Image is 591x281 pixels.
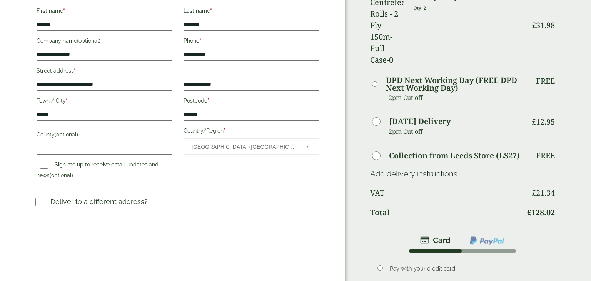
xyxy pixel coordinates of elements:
[192,139,295,155] span: United Kingdom (UK)
[532,20,536,30] span: £
[37,5,172,18] label: First name
[37,129,172,142] label: County
[66,98,68,104] abbr: required
[390,264,544,273] p: Pay with your credit card.
[55,131,78,138] span: (optional)
[37,95,172,108] label: Town / City
[370,184,522,202] th: VAT
[184,125,319,138] label: Country/Region
[389,152,520,160] label: Collection from Leeds Store (LS27)
[184,5,319,18] label: Last name
[37,161,159,181] label: Sign me up to receive email updates and news
[74,68,76,74] abbr: required
[532,20,555,30] bdi: 31.98
[224,128,225,134] abbr: required
[63,8,65,14] abbr: required
[414,5,426,11] small: Qty: 2
[420,236,451,245] img: stripe.png
[184,138,319,155] span: Country/Region
[199,38,201,44] abbr: required
[532,116,555,127] bdi: 12.95
[37,35,172,48] label: Company name
[184,95,319,108] label: Postcode
[527,207,555,218] bdi: 128.02
[210,8,212,14] abbr: required
[532,188,555,198] bdi: 21.34
[207,98,209,104] abbr: required
[389,118,451,125] label: [DATE] Delivery
[527,207,531,218] span: £
[37,65,172,78] label: Street address
[389,126,522,137] p: 2pm Cut off
[469,236,505,246] img: ppcp-gateway.png
[536,76,555,86] p: Free
[50,196,148,207] p: Deliver to a different address?
[370,169,457,178] a: Add delivery instructions
[77,38,100,44] span: (optional)
[532,116,536,127] span: £
[50,172,73,178] span: (optional)
[40,160,48,169] input: Sign me up to receive email updates and news(optional)
[536,151,555,160] p: Free
[370,203,522,222] th: Total
[386,76,521,92] label: DPD Next Working Day (FREE DPD Next Working Day)
[184,35,319,48] label: Phone
[532,188,536,198] span: £
[389,92,522,103] p: 2pm Cut off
